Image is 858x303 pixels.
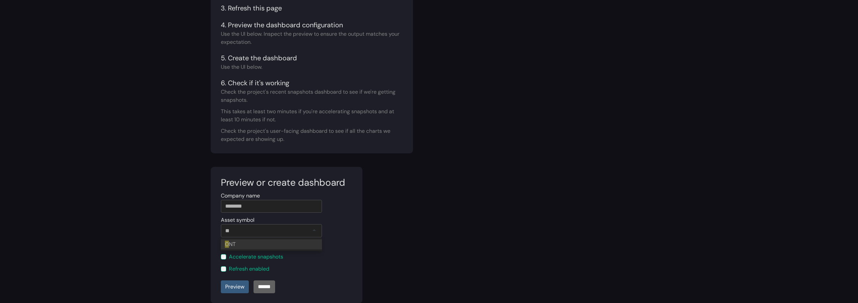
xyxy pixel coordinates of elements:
div: Use the UI below. [221,63,403,71]
label: Company name [221,192,260,200]
div: 5. Create the dashboard [221,53,403,63]
label: Accelerate snapshots [229,253,283,261]
label: Refresh enabled [229,265,269,273]
div: 3. Refresh this page [221,3,403,13]
div: This takes at least two minutes if you're accelerating snapshots and at least 10 minutes if not. [221,108,403,124]
div: Check the project's recent snapshots dashboard to see if we're getting snapshots. [221,88,403,104]
div: NT [221,239,322,249]
label: Asset symbol [221,216,255,224]
div: 6. Check if it's working [221,78,403,88]
div: 4. Preview the dashboard configuration [221,20,403,30]
h3: Preview or create dashboard [221,177,352,188]
span: O [225,241,229,248]
div: Use the UI below. Inspect the preview to ensure the output matches your expectation. [221,30,403,46]
div: Preview [221,280,249,293]
div: Check the project's user-facing dashboard to see if all the charts we expected are showing up. [221,127,403,143]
